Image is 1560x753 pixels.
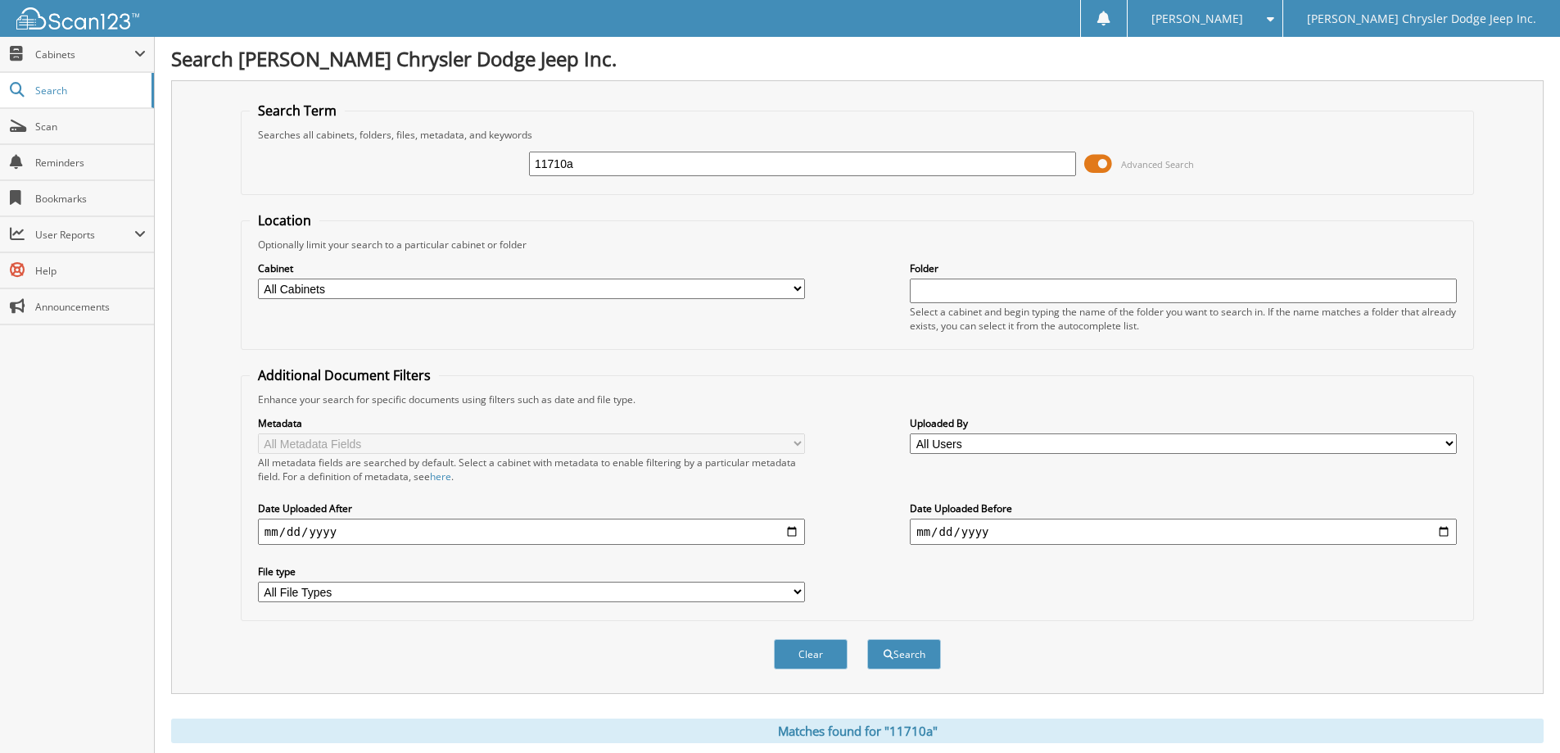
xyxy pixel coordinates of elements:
[16,7,139,29] img: scan123-logo-white.svg
[258,261,805,275] label: Cabinet
[910,261,1457,275] label: Folder
[867,639,941,669] button: Search
[250,102,345,120] legend: Search Term
[171,719,1544,743] div: Matches found for "11710a"
[258,501,805,515] label: Date Uploaded After
[258,456,805,483] div: All metadata fields are searched by default. Select a cabinet with metadata to enable filtering b...
[35,192,146,206] span: Bookmarks
[35,264,146,278] span: Help
[910,519,1457,545] input: end
[171,45,1544,72] h1: Search [PERSON_NAME] Chrysler Dodge Jeep Inc.
[250,211,319,229] legend: Location
[35,300,146,314] span: Announcements
[1151,14,1243,24] span: [PERSON_NAME]
[910,305,1457,333] div: Select a cabinet and begin typing the name of the folder you want to search in. If the name match...
[1307,14,1536,24] span: [PERSON_NAME] Chrysler Dodge Jeep Inc.
[35,120,146,134] span: Scan
[35,228,134,242] span: User Reports
[250,366,439,384] legend: Additional Document Filters
[258,565,805,578] label: File type
[258,519,805,545] input: start
[35,84,143,98] span: Search
[910,501,1457,515] label: Date Uploaded Before
[910,416,1457,430] label: Uploaded By
[774,639,848,669] button: Clear
[1121,158,1194,170] span: Advanced Search
[250,128,1465,142] div: Searches all cabinets, folders, files, metadata, and keywords
[250,238,1465,252] div: Optionally limit your search to a particular cabinet or folder
[35,48,134,61] span: Cabinets
[430,469,451,483] a: here
[250,392,1465,406] div: Enhance your search for specific documents using filters such as date and file type.
[258,416,805,430] label: Metadata
[35,156,146,170] span: Reminders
